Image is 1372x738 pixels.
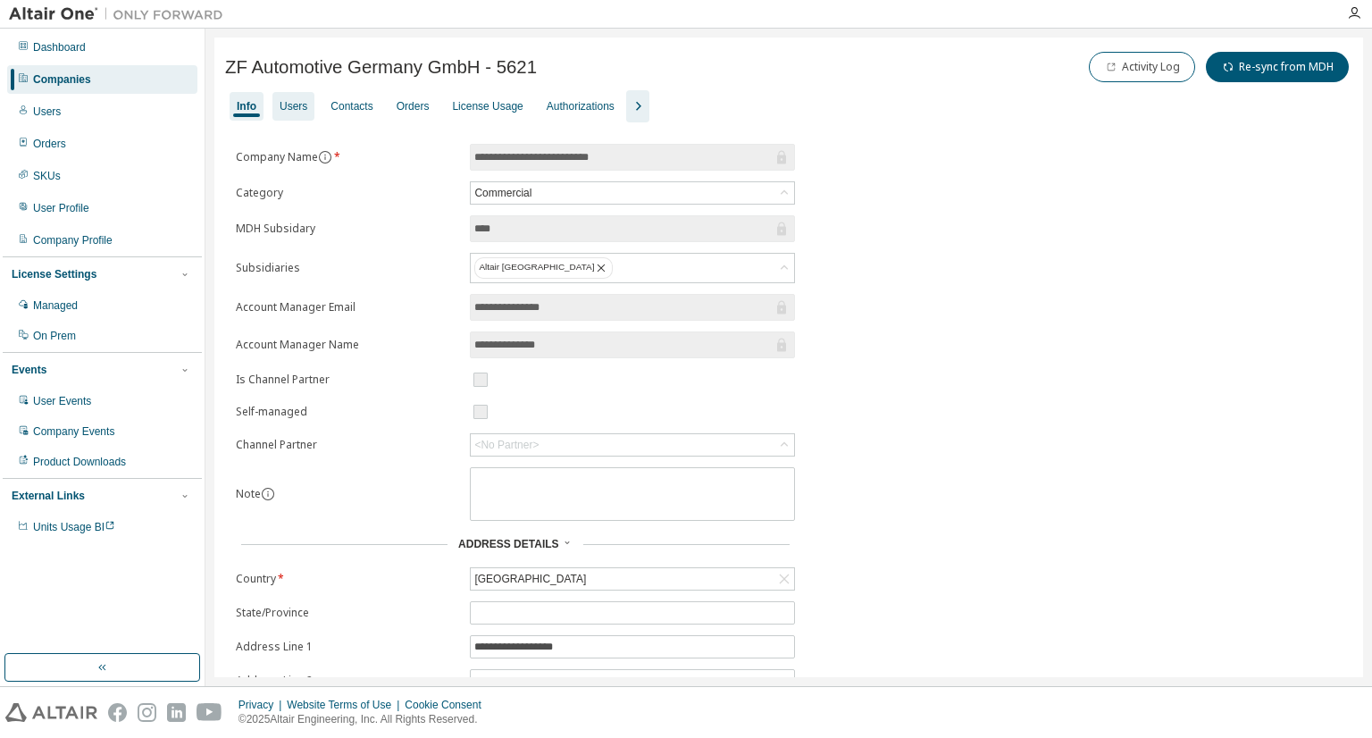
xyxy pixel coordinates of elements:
div: Commercial [471,182,794,204]
button: information [261,487,275,501]
div: Cookie Consent [405,698,491,712]
label: Company Name [236,150,459,164]
div: External Links [12,489,85,503]
div: Privacy [238,698,287,712]
p: © 2025 Altair Engineering, Inc. All Rights Reserved. [238,712,492,727]
button: Activity Log [1089,52,1195,82]
label: Self-managed [236,405,459,419]
div: Authorizations [547,99,615,113]
label: State/Province [236,606,459,620]
div: [GEOGRAPHIC_DATA] [471,568,794,590]
label: Address Line 2 [236,674,459,688]
div: [GEOGRAPHIC_DATA] [472,569,589,589]
label: Account Manager Email [236,300,459,314]
div: Product Downloads [33,455,126,469]
div: Contacts [330,99,372,113]
div: Managed [33,298,78,313]
img: altair_logo.svg [5,703,97,722]
div: <No Partner> [474,438,539,452]
img: Altair One [9,5,232,23]
div: Orders [397,99,430,113]
div: Events [12,363,46,377]
label: Note [236,486,261,501]
img: linkedin.svg [167,703,186,722]
div: Companies [33,72,91,87]
img: instagram.svg [138,703,156,722]
div: License Settings [12,267,96,281]
button: information [318,150,332,164]
div: User Events [33,394,91,408]
img: facebook.svg [108,703,127,722]
div: Users [33,105,61,119]
div: Company Events [33,424,114,439]
div: On Prem [33,329,76,343]
div: Users [280,99,307,113]
div: License Usage [452,99,523,113]
button: Re-sync from MDH [1206,52,1349,82]
span: ZF Automotive Germany GmbH - 5621 [225,57,537,78]
div: Altair [GEOGRAPHIC_DATA] [471,254,794,282]
img: youtube.svg [197,703,222,722]
div: User Profile [33,201,89,215]
span: Address Details [458,538,558,550]
div: Info [237,99,256,113]
label: MDH Subsidary [236,222,459,236]
label: Subsidiaries [236,261,459,275]
div: <No Partner> [471,434,794,456]
div: Dashboard [33,40,86,55]
div: Altair [GEOGRAPHIC_DATA] [474,257,613,279]
span: Units Usage BI [33,521,115,533]
label: Account Manager Name [236,338,459,352]
div: SKUs [33,169,61,183]
div: Company Profile [33,233,113,247]
div: Commercial [472,183,534,203]
div: Orders [33,137,66,151]
div: Website Terms of Use [287,698,405,712]
label: Address Line 1 [236,640,459,654]
label: Is Channel Partner [236,373,459,387]
label: Country [236,572,459,586]
label: Channel Partner [236,438,459,452]
label: Category [236,186,459,200]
